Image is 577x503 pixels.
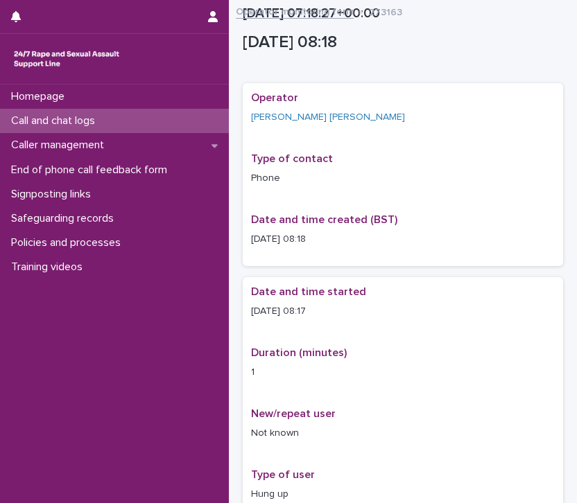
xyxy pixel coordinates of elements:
[251,487,555,502] p: Hung up
[251,408,336,419] span: New/repeat user
[251,232,555,247] p: [DATE] 08:18
[251,347,347,358] span: Duration (minutes)
[6,236,132,249] p: Policies and processes
[6,164,178,177] p: End of phone call feedback form
[251,92,298,103] span: Operator
[369,3,402,19] p: 273163
[6,261,94,274] p: Training videos
[251,153,333,164] span: Type of contact
[243,33,558,53] p: [DATE] 08:18
[251,214,397,225] span: Date and time created (BST)
[6,114,106,127] p: Call and chat logs
[251,469,315,480] span: Type of user
[251,171,555,186] p: Phone
[236,3,354,19] a: Operator monitoring form
[251,110,405,125] a: [PERSON_NAME] [PERSON_NAME]
[6,188,102,201] p: Signposting links
[11,45,122,73] img: rhQMoQhaT3yELyF149Cw
[251,365,555,380] p: 1
[251,286,366,297] span: Date and time started
[251,426,555,441] p: Not known
[6,90,76,103] p: Homepage
[6,212,125,225] p: Safeguarding records
[251,304,555,319] p: [DATE] 08:17
[6,139,115,152] p: Caller management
